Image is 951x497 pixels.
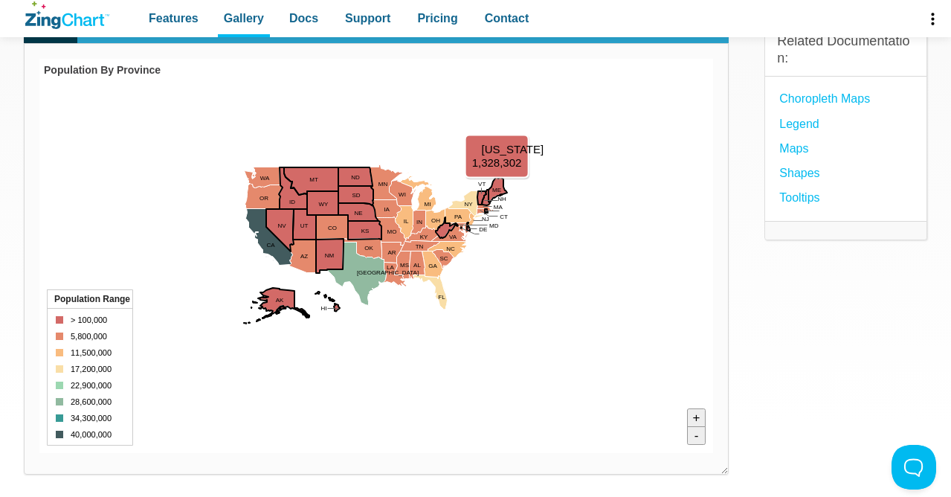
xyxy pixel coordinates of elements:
h3: Related Documentation: [777,33,915,68]
a: ZingChart Logo. Click to return to the homepage [25,1,109,29]
a: Tooltips [779,187,819,208]
span: Contact [485,8,529,28]
span: Docs [289,8,318,28]
a: Maps [779,138,808,158]
a: Choropleth Maps [779,89,870,109]
a: Shapes [779,163,819,183]
span: Support [345,8,390,28]
iframe: Toggle Customer Support [892,445,936,490]
a: Legend [779,114,819,134]
span: Pricing [417,8,457,28]
span: Features [149,8,199,28]
span: Gallery [224,8,264,28]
